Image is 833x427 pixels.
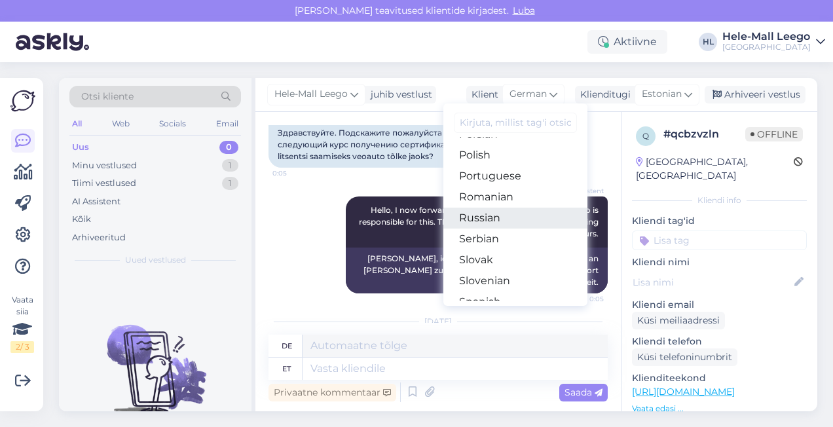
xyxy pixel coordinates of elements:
div: HL [699,33,717,51]
div: 2 / 3 [10,341,34,353]
span: Offline [745,127,803,141]
a: Slovak [443,250,587,270]
div: Aktiivne [587,30,667,54]
p: Vaata edasi ... [632,403,807,415]
div: Vaata siia [10,294,34,353]
a: Romanian [443,187,587,208]
input: Lisa tag [632,231,807,250]
div: Küsi meiliaadressi [632,312,725,329]
span: Otsi kliente [81,90,134,103]
a: Portuguese [443,166,587,187]
a: Hele-Mall Leego[GEOGRAPHIC_DATA] [722,31,825,52]
div: Tiimi vestlused [72,177,136,190]
div: Email [213,115,241,132]
div: Socials [157,115,189,132]
a: Russian [443,208,587,229]
div: [PERSON_NAME], ich [PERSON_NAME] diese Frage nun an [PERSON_NAME] zuständigen Kollegen weiter. Di... [346,248,608,293]
div: de [282,335,292,357]
span: German [509,87,547,102]
div: Здравствуйте. Подскажите пожалуйста когда у вас следующий курс получению сертификата Euroopa lits... [268,122,530,168]
a: Slovenian [443,270,587,291]
div: juhib vestlust [365,88,432,102]
span: 0:05 [272,168,322,178]
div: [GEOGRAPHIC_DATA], [GEOGRAPHIC_DATA] [636,155,794,183]
span: Hello, I now forward this question to my colleague, who is responsible for this. The reply will b... [359,205,601,238]
span: Saada [565,386,602,398]
img: No chats [59,301,251,419]
div: Klienditugi [575,88,631,102]
div: Uus [72,141,89,154]
div: Arhiveeritud [72,231,126,244]
p: Kliendi nimi [632,255,807,269]
p: Kliendi telefon [632,335,807,348]
div: Küsi telefoninumbrit [632,348,737,366]
div: [GEOGRAPHIC_DATA] [722,42,811,52]
p: Klienditeekond [632,371,807,385]
div: [DATE] [268,316,608,327]
div: Klient [466,88,498,102]
p: Kliendi email [632,298,807,312]
a: [URL][DOMAIN_NAME] [632,386,735,398]
div: Kliendi info [632,195,807,206]
span: Hele-Mall Leego [274,87,348,102]
span: Luba [509,5,539,16]
p: Kliendi tag'id [632,214,807,228]
div: et [282,358,291,380]
span: Estonian [642,87,682,102]
div: AI Assistent [72,195,120,208]
a: Spanish [443,291,587,312]
a: Polish [443,145,587,166]
input: Lisa nimi [633,275,792,289]
a: Serbian [443,229,587,250]
span: q [642,131,649,141]
div: All [69,115,84,132]
div: # qcbzvzln [663,126,745,142]
span: Uued vestlused [125,254,186,266]
div: Kõik [72,213,91,226]
div: 1 [222,177,238,190]
div: 0 [219,141,238,154]
div: 1 [222,159,238,172]
div: Web [109,115,132,132]
img: Askly Logo [10,88,35,113]
div: Privaatne kommentaar [268,384,396,401]
input: Kirjuta, millist tag'i otsid [454,113,577,133]
div: Minu vestlused [72,159,137,172]
div: Arhiveeri vestlus [705,86,805,103]
div: Hele-Mall Leego [722,31,811,42]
